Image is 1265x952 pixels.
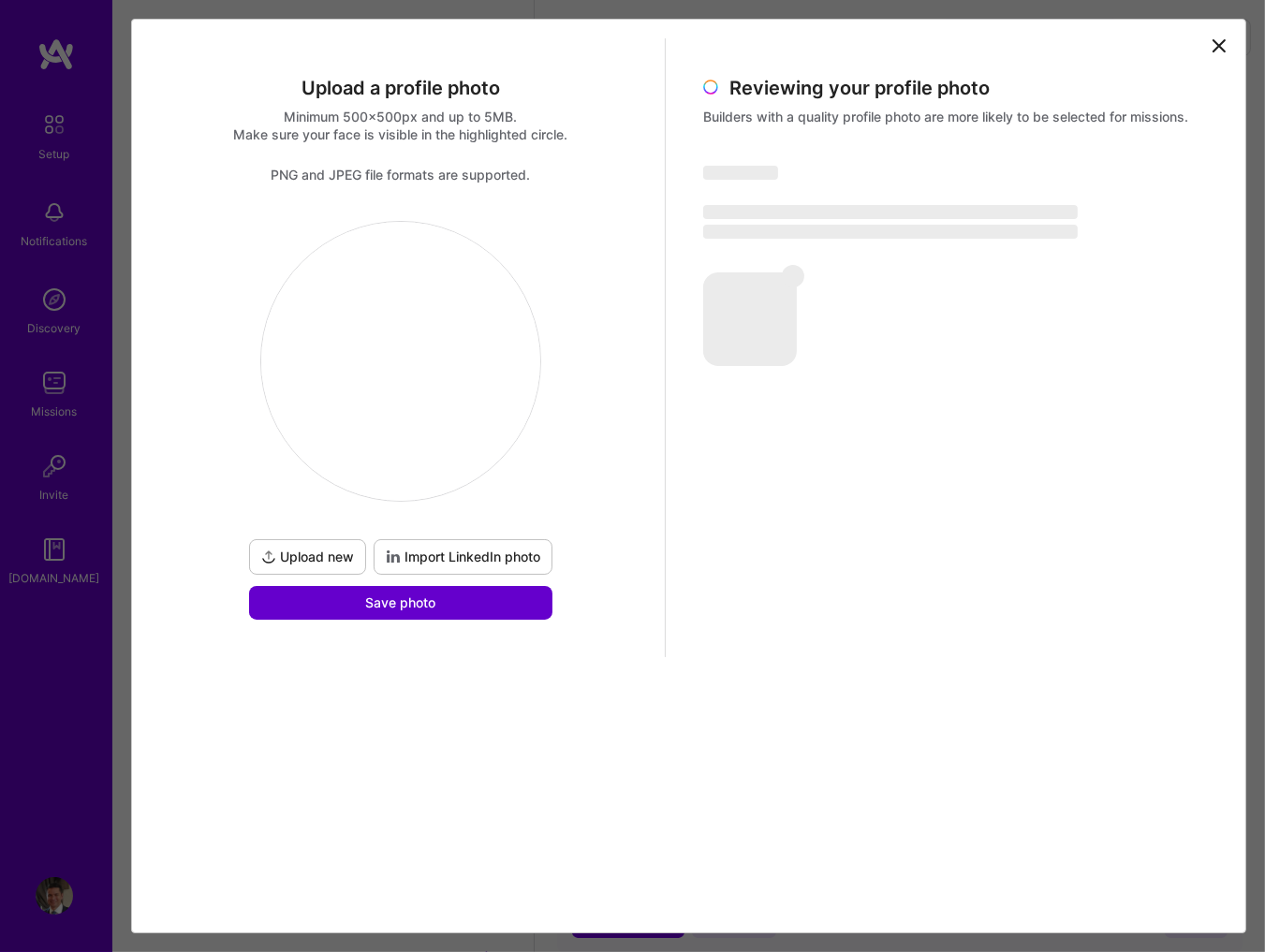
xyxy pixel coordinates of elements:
[261,549,276,564] i: icon UploadDark
[151,166,651,183] div: PNG and JPEG file formats are supported.
[374,539,552,575] div: To import a profile photo add your LinkedIn URL to your profile.
[249,539,366,575] button: Upload new
[249,586,552,620] button: Save photo
[261,548,354,566] span: Upload new
[151,125,651,143] div: Make sure your face is visible in the highlighted circle.
[782,265,804,287] span: ‌
[703,108,1203,125] div: Builders with a quality profile photo are more likely to be selected for missions.
[366,593,436,612] span: Save photo
[386,548,540,566] span: Import LinkedIn photo
[151,76,651,100] div: Upload a profile photo
[703,272,797,366] span: ‌
[703,225,1078,239] span: ‌
[729,77,990,99] span: Reviewing your profile photo
[703,166,778,180] span: ‌
[374,539,552,575] button: Import LinkedIn photo
[703,205,1078,219] span: ‌
[261,222,540,501] img: logo
[386,549,401,564] i: icon LinkedInDarkV2
[245,221,556,620] div: logoUpload newImport LinkedIn photoSave photo
[151,108,651,125] div: Minimum 500x500px and up to 5MB.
